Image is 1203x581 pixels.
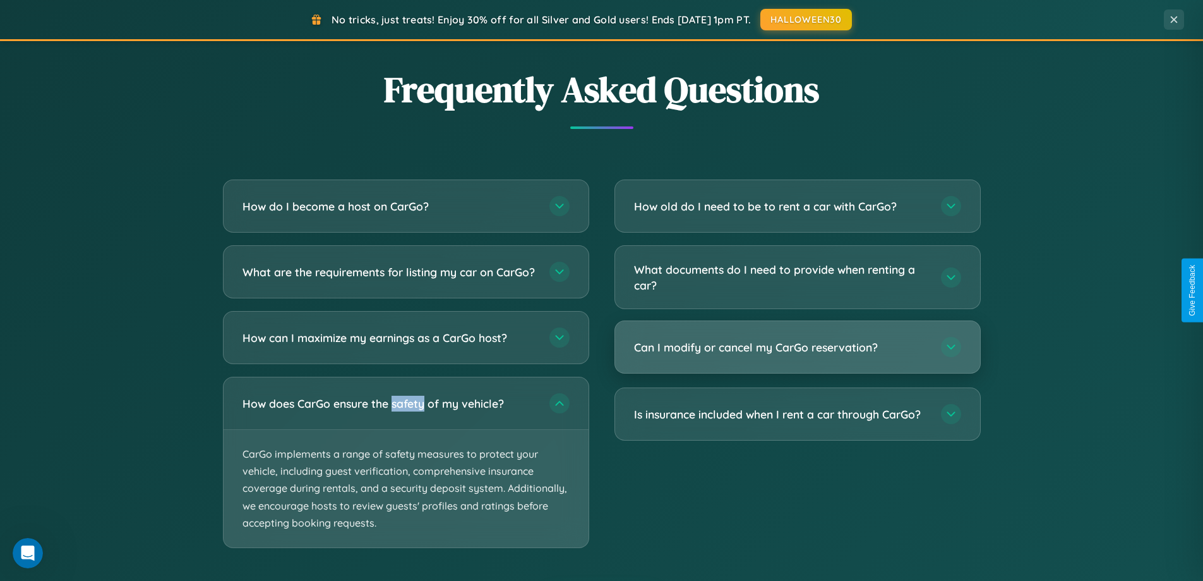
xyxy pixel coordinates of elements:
[1188,265,1197,316] div: Give Feedback
[242,264,537,280] h3: What are the requirements for listing my car on CarGo?
[242,330,537,346] h3: How can I maximize my earnings as a CarGo host?
[224,430,589,547] p: CarGo implements a range of safety measures to protect your vehicle, including guest verification...
[634,262,928,293] h3: What documents do I need to provide when renting a car?
[760,9,852,30] button: HALLOWEEN30
[13,538,43,568] iframe: Intercom live chat
[634,407,928,422] h3: Is insurance included when I rent a car through CarGo?
[634,339,928,355] h3: Can I modify or cancel my CarGo reservation?
[332,13,751,26] span: No tricks, just treats! Enjoy 30% off for all Silver and Gold users! Ends [DATE] 1pm PT.
[242,199,537,214] h3: How do I become a host on CarGo?
[223,65,981,114] h2: Frequently Asked Questions
[242,396,537,412] h3: How does CarGo ensure the safety of my vehicle?
[634,199,928,214] h3: How old do I need to be to rent a car with CarGo?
